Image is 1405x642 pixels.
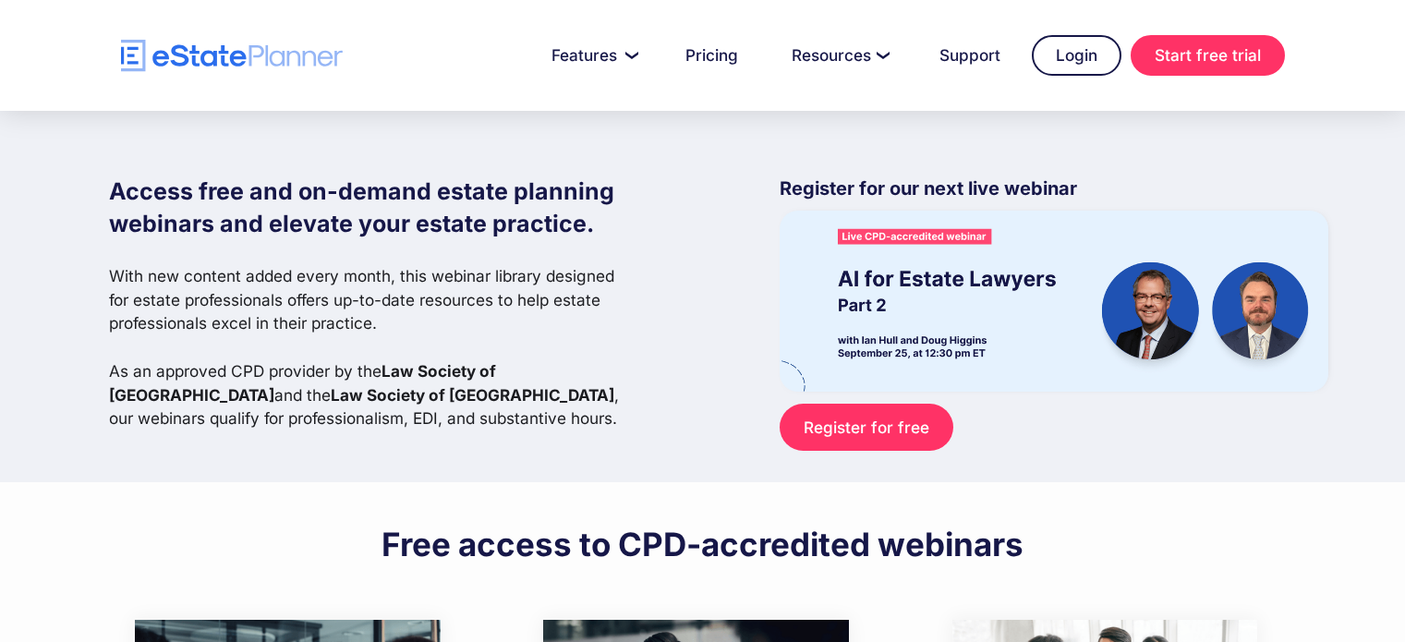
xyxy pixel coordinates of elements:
a: Support [917,37,1023,74]
h2: Free access to CPD-accredited webinars [382,524,1023,564]
p: With new content added every month, this webinar library designed for estate professionals offers... [109,264,634,430]
a: home [121,40,343,72]
a: Resources [769,37,908,74]
p: Register for our next live webinar [780,176,1328,211]
strong: Law Society of [GEOGRAPHIC_DATA] [109,361,496,405]
a: Login [1032,35,1121,76]
strong: Law Society of [GEOGRAPHIC_DATA] [331,385,614,405]
a: Start free trial [1131,35,1285,76]
img: eState Academy webinar [780,211,1328,391]
h1: Access free and on-demand estate planning webinars and elevate your estate practice. [109,176,634,240]
a: Register for free [780,404,952,451]
a: Pricing [663,37,760,74]
a: Features [529,37,654,74]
